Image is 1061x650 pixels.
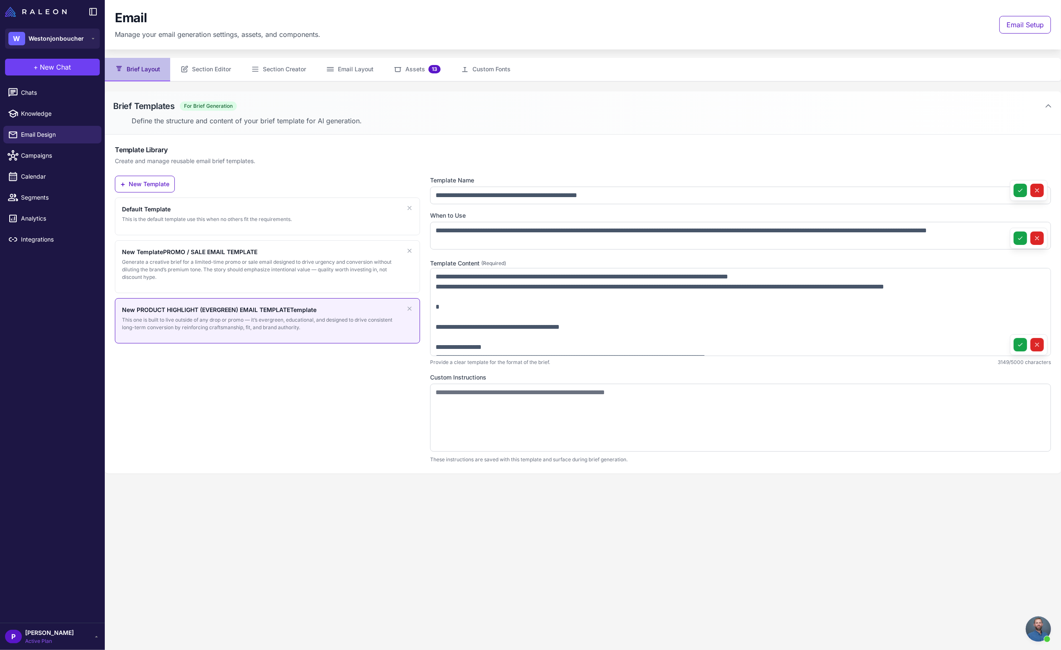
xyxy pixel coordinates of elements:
[21,172,95,181] span: Calendar
[1014,338,1027,351] button: Save changes
[1007,20,1044,30] span: Email Setup
[34,62,39,72] span: +
[3,168,101,185] a: Calendar
[1030,338,1044,351] button: Cancel changes
[122,316,401,331] p: This one is built to live outside of any drop or promo — it’s evergreen, educational, and designe...
[122,305,401,315] p: New PRODUCT HIGHLIGHT (EVERGREEN) EMAIL TEMPLATETemplate
[406,305,413,312] button: Remove template
[21,88,95,97] span: Chats
[115,145,1051,155] h3: Template Library
[8,32,25,45] div: W
[120,180,125,188] span: +
[3,84,101,101] a: Chats
[132,116,1053,126] p: Define the structure and content of your brief template for AI generation.
[999,16,1051,34] button: Email Setup
[5,630,22,643] div: P
[115,10,147,26] h1: Email
[316,58,384,81] button: Email Layout
[170,58,241,81] button: Section Editor
[406,205,413,211] button: Remove template
[430,359,550,366] p: Provide a clear template for the format of the brief.
[406,247,413,254] button: Remove template
[430,456,1051,463] p: These instructions are saved with this template and surface during brief generation.
[115,29,320,39] p: Manage your email generation settings, assets, and components.
[25,628,74,637] span: [PERSON_NAME]
[3,231,101,248] a: Integrations
[5,29,100,49] button: WWestonjonboucher
[3,147,101,164] a: Campaigns
[3,105,101,122] a: Knowledge
[1030,184,1044,197] button: Cancel changes
[430,211,1051,220] label: When to Use
[21,109,95,118] span: Knowledge
[105,58,170,81] button: Brief Layout
[40,62,71,72] span: New Chat
[481,260,506,267] span: (Required)
[3,189,101,206] a: Segments
[5,7,70,17] a: Raleon Logo
[430,373,1051,382] label: Custom Instructions
[5,59,100,75] button: +New Chat
[998,359,1051,366] p: 3149/5000 characters
[451,58,521,81] button: Custom Fonts
[21,193,95,202] span: Segments
[122,247,401,257] p: New TemplatePROMO / SALE EMAIL TEMPLATE
[115,176,175,192] button: +New Template
[1014,184,1027,197] button: Save changes
[21,151,95,160] span: Campaigns
[122,258,401,281] p: Generate a creative brief for a limited-time promo or sale email designed to drive urgency and co...
[1026,616,1051,642] div: Open chat
[21,130,95,139] span: Email Design
[180,101,237,111] span: For Brief Generation
[115,156,1051,166] p: Create and manage reusable email brief templates.
[384,58,451,81] button: Assets13
[430,176,1051,185] label: Template Name
[1014,231,1027,245] button: Save changes
[428,65,441,73] span: 13
[3,210,101,227] a: Analytics
[122,216,292,223] p: This is the default template use this when no others fit the requirements.
[113,100,175,112] h2: Brief Templates
[430,259,1051,268] label: Template Content
[3,126,101,143] a: Email Design
[29,34,84,43] span: Westonjonboucher
[21,235,95,244] span: Integrations
[21,214,95,223] span: Analytics
[25,637,74,645] span: Active Plan
[5,7,67,17] img: Raleon Logo
[1030,231,1044,245] button: Cancel changes
[241,58,316,81] button: Section Creator
[122,205,292,214] p: Default Template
